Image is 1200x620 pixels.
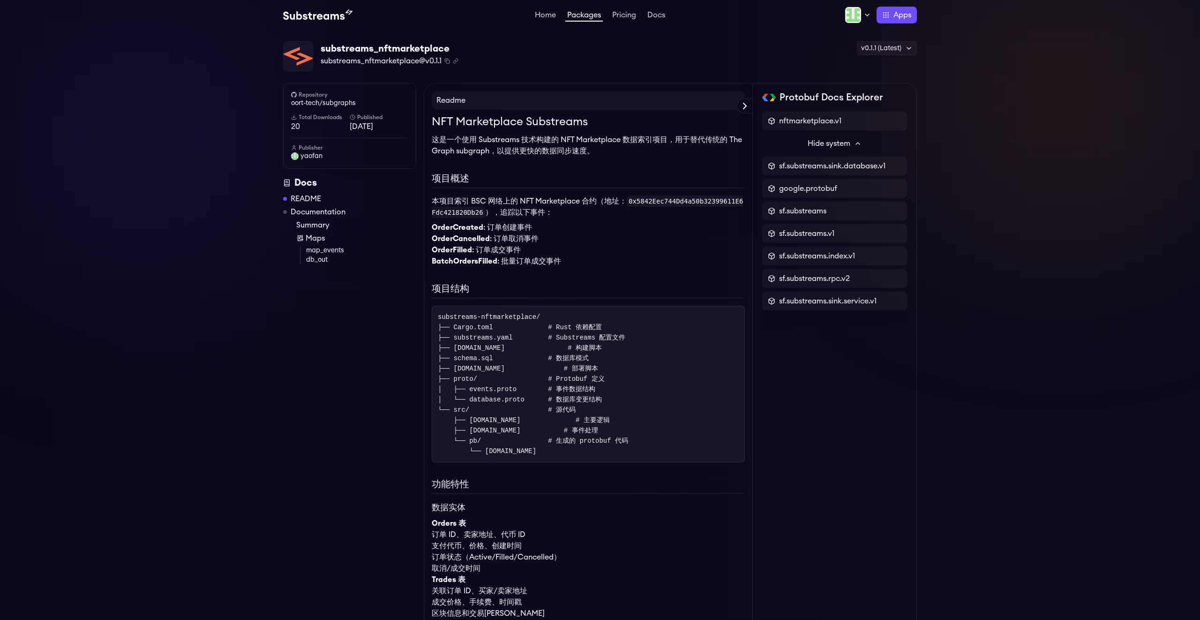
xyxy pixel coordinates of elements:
[432,244,745,256] li: : 订单成交事件
[432,520,466,527] strong: Orders 表
[444,58,450,64] button: Copy package name and version
[453,58,458,64] button: Copy .spkg link to clipboard
[432,256,745,267] li: : 批量订单成交事件
[845,7,862,23] img: Profile
[350,113,408,121] h6: Published
[432,529,745,540] li: 订单 ID、卖家地址、代币 ID
[432,585,745,597] li: 关联订单 ID、买家/卖家地址
[291,121,350,132] span: 20
[432,224,483,231] strong: OrderCreated
[306,246,416,255] a: map_events
[780,91,883,104] h2: Protobuf Docs Explorer
[432,597,745,608] li: 成交价格、手续费、时间戳
[284,42,313,71] img: Package Logo
[565,11,603,22] a: Packages
[762,134,907,153] button: Hide system
[291,113,350,121] h6: Total Downloads
[779,205,826,217] span: sf.substreams
[296,234,304,242] img: Map icon
[306,255,416,265] a: db_out
[321,55,442,67] span: substreams_nftmarketplace@v0.1.1
[779,183,837,194] span: google.protobuf
[432,222,745,233] li: : 订单创建事件
[808,138,850,149] span: Hide system
[857,41,917,55] div: v0.1.1 (Latest)
[291,152,299,160] img: User Avatar
[533,11,558,21] a: Home
[432,608,745,619] li: 区块信息和交易[PERSON_NAME]
[779,160,885,172] span: sf.substreams.sink.database.v1
[291,206,345,218] a: Documentation
[296,219,416,231] a: Summary
[432,552,745,563] li: 订单状态（Active/Filled/Cancelled）
[779,295,877,307] span: sf.substreams.sink.service.v1
[432,134,745,157] p: 这是一个使用 Substreams 技术构建的 NFT Marketplace 数据索引项目，用于替代传统的 The Graph subgraph，以提供更快的数据同步速度。
[610,11,638,21] a: Pricing
[432,113,745,130] h1: NFT Marketplace Substreams
[291,144,408,151] h6: Publisher
[291,98,408,108] a: oort-tech/subgraphs
[432,91,745,110] h4: Readme
[893,9,911,21] span: Apps
[291,92,297,98] img: github
[432,246,472,254] strong: OrderFilled
[291,91,408,98] h6: Repository
[779,273,850,284] span: sf.substreams.rpc.v2
[432,576,465,583] strong: Trades 表
[432,172,745,188] h2: 项目概述
[432,501,745,514] h3: 数据实体
[432,563,745,574] li: 取消/成交时间
[283,176,416,189] div: Docs
[296,233,416,244] a: Maps
[779,228,834,239] span: sf.substreams.v1
[432,235,490,242] strong: OrderCancelled
[438,313,628,455] code: substreams-nftmarketplace/ ├── Cargo.toml # Rust 依赖配置 ├── substreams.yaml # Substreams 配置文件 ├── [...
[762,94,776,101] img: Protobuf
[432,233,745,244] li: : 订单取消事件
[432,196,745,218] p: 本项目索引 BSC 网络上的 NFT Marketplace 合约（地址： ），追踪以下事件：
[350,121,408,132] span: [DATE]
[779,250,855,262] span: sf.substreams.index.v1
[645,11,667,21] a: Docs
[300,151,322,161] span: yaofan
[432,477,745,494] h2: 功能特性
[432,540,745,552] li: 支付代币、价格、创建时间
[432,257,497,265] strong: BatchOrdersFilled
[283,9,352,21] img: Substream's logo
[432,282,745,298] h2: 项目结构
[291,193,321,204] a: README
[291,151,408,161] a: yaofan
[432,196,743,218] code: 0x5842Eec744Dd4a50b32399611E6Fdc421820Db26
[779,115,841,127] span: nftmarketplace.v1
[321,42,458,55] div: substreams_nftmarketplace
